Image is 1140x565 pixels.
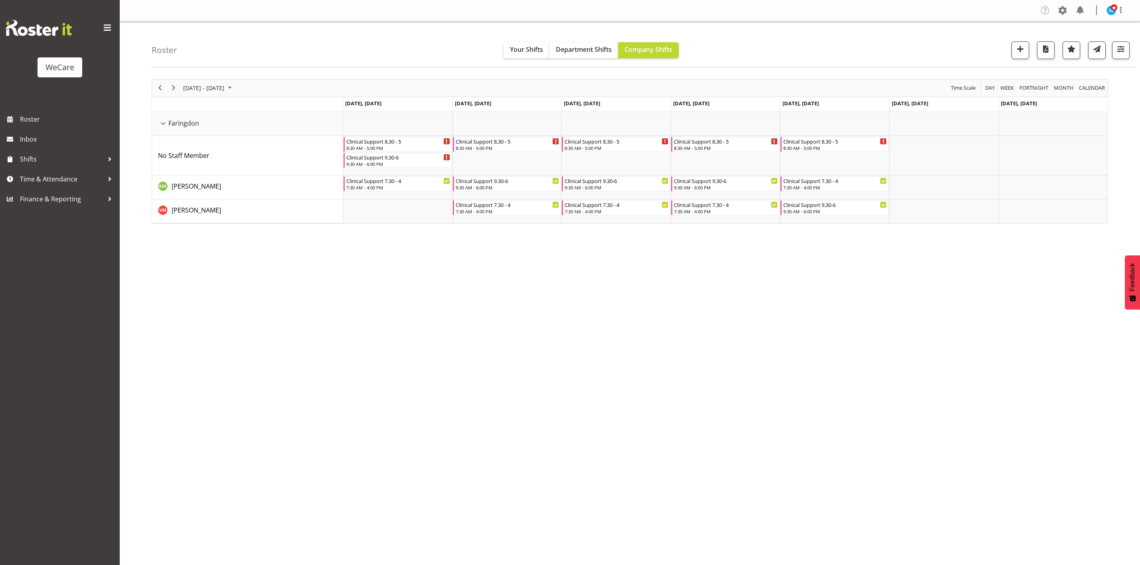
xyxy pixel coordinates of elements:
[562,200,670,215] div: Viktoriia Molchanova"s event - Clinical Support 7.30 - 4 Begin From Wednesday, September 10, 2025...
[674,201,778,209] div: Clinical Support 7.30 - 4
[565,184,668,191] div: 9:30 AM - 6:00 PM
[1019,83,1049,93] span: Fortnight
[6,20,72,36] img: Rosterit website logo
[1053,83,1075,93] button: Timeline Month
[152,175,343,199] td: Kishendri Moodley resource
[456,208,559,215] div: 7:30 AM - 4:00 PM
[20,173,104,185] span: Time & Attendance
[674,208,778,215] div: 7:30 AM - 4:00 PM
[1129,263,1136,291] span: Feedback
[624,45,672,54] span: Company Shifts
[950,83,977,93] button: Time Scale
[782,100,819,107] span: [DATE], [DATE]
[674,137,778,145] div: Clinical Support 8.30 - 5
[346,153,450,161] div: Clinical Support 9.30-6
[158,151,209,160] a: No Staff Member
[345,100,381,107] span: [DATE], [DATE]
[1018,83,1050,93] button: Fortnight
[783,208,887,215] div: 9:30 AM - 6:00 PM
[1088,41,1106,59] button: Send a list of all shifts for the selected filtered period to all rostered employees.
[1106,6,1116,15] img: sarah-lamont10911.jpg
[783,201,887,209] div: Clinical Support 9.30-6
[344,176,452,191] div: Kishendri Moodley"s event - Clinical Support 7.30 - 4 Begin From Monday, September 8, 2025 at 7:3...
[346,145,450,151] div: 8:30 AM - 5:00 PM
[168,118,199,128] span: Faringdon
[343,112,1108,223] table: Timeline Week of September 8, 2025
[1078,83,1106,93] span: calendar
[346,161,450,167] div: 9:30 AM - 6:00 PM
[549,42,618,58] button: Department Shifts
[674,184,778,191] div: 9:30 AM - 6:00 PM
[455,100,491,107] span: [DATE], [DATE]
[168,83,179,93] button: Next
[20,113,116,125] span: Roster
[565,208,668,215] div: 7:30 AM - 4:00 PM
[1112,41,1130,59] button: Filter Shifts
[155,83,166,93] button: Previous
[152,136,343,175] td: No Staff Member resource
[1125,255,1140,309] button: Feedback - Show survey
[453,176,561,191] div: Kishendri Moodley"s event - Clinical Support 9.30-6 Begin From Tuesday, September 9, 2025 at 9:30...
[20,193,104,205] span: Finance & Reporting
[20,153,104,165] span: Shifts
[674,177,778,185] div: Clinical Support 9.30-6
[783,145,887,151] div: 8:30 AM - 5:00 PM
[783,184,887,191] div: 7:30 AM - 4:00 PM
[153,80,167,96] div: previous period
[456,137,559,145] div: Clinical Support 8.30 - 5
[346,177,450,185] div: Clinical Support 7.30 - 4
[172,206,221,215] span: [PERSON_NAME]
[999,83,1016,93] button: Timeline Week
[45,61,74,73] div: WeCare
[618,42,679,58] button: Company Shifts
[182,83,225,93] span: [DATE] - [DATE]
[152,112,343,136] td: Faringdon resource
[565,137,668,145] div: Clinical Support 8.30 - 5
[562,176,670,191] div: Kishendri Moodley"s event - Clinical Support 9.30-6 Begin From Wednesday, September 10, 2025 at 9...
[671,137,780,152] div: No Staff Member"s event - Clinical Support 8.30 - 5 Begin From Thursday, September 11, 2025 at 8:...
[783,177,887,185] div: Clinical Support 7.30 - 4
[671,176,780,191] div: Kishendri Moodley"s event - Clinical Support 9.30-6 Begin From Thursday, September 11, 2025 at 9:...
[783,137,887,145] div: Clinical Support 8.30 - 5
[167,80,180,96] div: next period
[504,42,549,58] button: Your Shifts
[565,145,668,151] div: 8:30 AM - 5:00 PM
[456,184,559,191] div: 9:30 AM - 6:00 PM
[344,137,452,152] div: No Staff Member"s event - Clinical Support 8.30 - 5 Begin From Monday, September 8, 2025 at 8:30:...
[346,137,450,145] div: Clinical Support 8.30 - 5
[565,201,668,209] div: Clinical Support 7.30 - 4
[152,79,1108,224] div: Timeline Week of September 8, 2025
[556,45,612,54] span: Department Shifts
[456,201,559,209] div: Clinical Support 7.30 - 4
[1001,100,1037,107] span: [DATE], [DATE]
[346,184,450,191] div: 7:30 AM - 4:00 PM
[180,80,237,96] div: September 08 - 14, 2025
[510,45,543,54] span: Your Shifts
[1078,83,1106,93] button: Month
[892,100,928,107] span: [DATE], [DATE]
[456,177,559,185] div: Clinical Support 9.30-6
[1012,41,1029,59] button: Add a new shift
[182,83,235,93] button: September 2025
[984,83,996,93] span: Day
[456,145,559,151] div: 8:30 AM - 5:00 PM
[674,145,778,151] div: 8:30 AM - 5:00 PM
[453,200,561,215] div: Viktoriia Molchanova"s event - Clinical Support 7.30 - 4 Begin From Tuesday, September 9, 2025 at...
[453,137,561,152] div: No Staff Member"s event - Clinical Support 8.30 - 5 Begin From Tuesday, September 9, 2025 at 8:30...
[344,153,452,168] div: No Staff Member"s event - Clinical Support 9.30-6 Begin From Monday, September 8, 2025 at 9:30:00...
[20,133,116,145] span: Inbox
[564,100,600,107] span: [DATE], [DATE]
[984,83,996,93] button: Timeline Day
[1063,41,1080,59] button: Highlight an important date within the roster.
[1037,41,1055,59] button: Download a PDF of the roster according to the set date range.
[172,181,221,191] a: [PERSON_NAME]
[780,137,889,152] div: No Staff Member"s event - Clinical Support 8.30 - 5 Begin From Friday, September 12, 2025 at 8:30...
[673,100,709,107] span: [DATE], [DATE]
[152,199,343,223] td: Viktoriia Molchanova resource
[1053,83,1074,93] span: Month
[562,137,670,152] div: No Staff Member"s event - Clinical Support 8.30 - 5 Begin From Wednesday, September 10, 2025 at 8...
[780,176,889,191] div: Kishendri Moodley"s event - Clinical Support 7.30 - 4 Begin From Friday, September 12, 2025 at 7:...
